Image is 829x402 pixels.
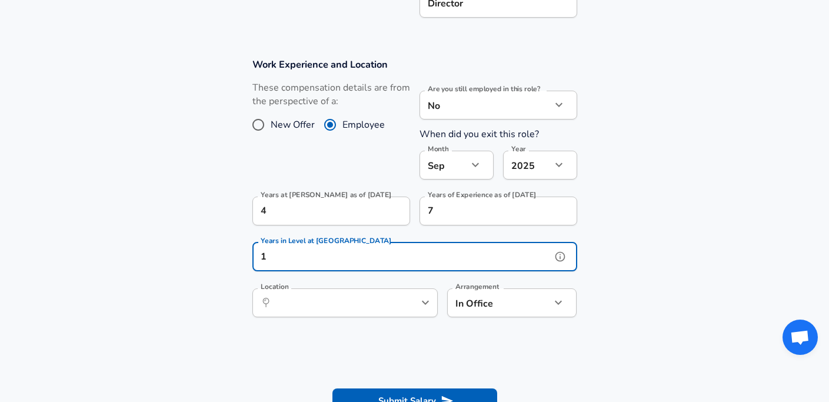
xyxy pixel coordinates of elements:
label: Years in Level at [GEOGRAPHIC_DATA] [261,237,392,244]
label: Location [261,283,288,290]
div: No [420,91,551,119]
label: Year [511,145,526,152]
label: Years at [PERSON_NAME] as of [DATE] [261,191,392,198]
label: When did you exit this role? [420,128,539,141]
input: 1 [252,242,551,271]
input: 7 [420,197,551,225]
div: 2025 [503,151,551,180]
span: New Offer [271,118,315,132]
label: Arrangement [455,283,499,290]
div: In Office [447,288,534,317]
h3: Work Experience and Location [252,58,577,71]
div: Open chat [783,320,818,355]
label: Years of Experience as of [DATE] [428,191,537,198]
label: These compensation details are from the perspective of a: [252,81,410,108]
label: Are you still employed in this role? [428,85,540,92]
input: 0 [252,197,384,225]
button: help [551,248,569,265]
label: Month [428,145,448,152]
span: Employee [342,118,385,132]
div: Sep [420,151,468,180]
button: Open [417,294,434,311]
